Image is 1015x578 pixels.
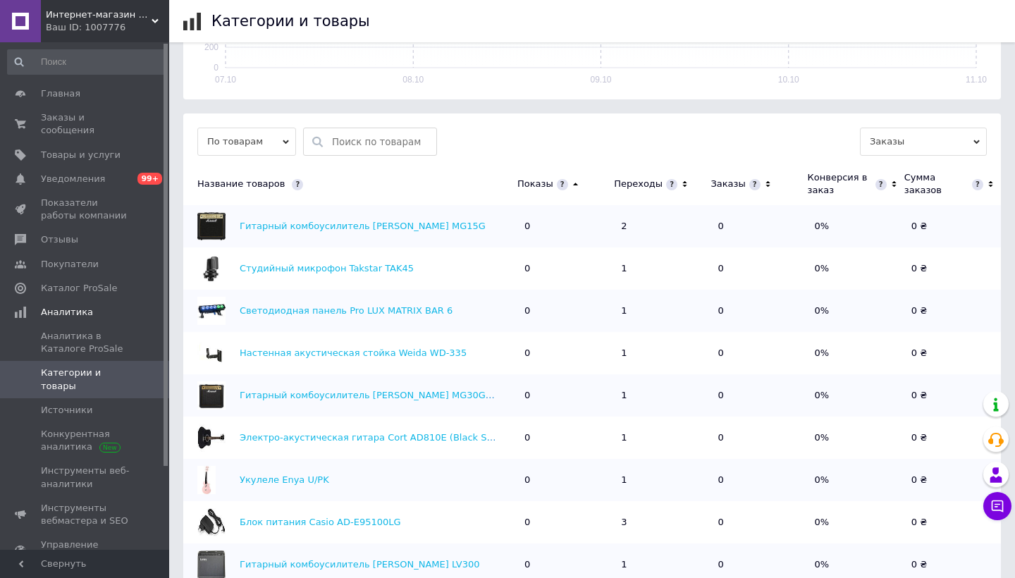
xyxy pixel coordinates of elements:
[46,21,169,34] div: Ваш ID: 1007776
[517,332,614,374] td: 0
[46,8,152,21] span: Интернет-магазин "Master sound"
[808,459,904,501] td: 0%
[904,290,1001,332] td: 0 ₴
[966,75,987,85] text: 11.10
[240,390,497,400] a: Гитарный комбоусилитель [PERSON_NAME] MG30GFX
[778,75,799,85] text: 10.10
[517,247,614,290] td: 0
[41,404,92,417] span: Источники
[614,205,710,247] td: 2
[590,75,611,85] text: 09.10
[197,212,226,240] img: Гитарный комбоусилитель Marshall MG15G
[41,465,130,490] span: Инструменты веб-аналитики
[41,306,93,319] span: Аналитика
[41,173,105,185] span: Уведомления
[240,305,453,316] a: Светодиодная панель Pro LUX MATRIX BAR 6
[204,42,219,52] text: 200
[904,417,1001,459] td: 0 ₴
[41,282,117,295] span: Каталог ProSale
[808,332,904,374] td: 0%
[197,381,226,410] img: Гитарный комбоусилитель Marshall MG30GFX
[614,459,710,501] td: 1
[402,75,424,85] text: 08.10
[517,205,614,247] td: 0
[614,290,710,332] td: 1
[41,367,130,392] span: Категории и товары
[197,508,226,536] img: Блок питания Casio AD-E95100LG
[197,297,226,325] img: Светодиодная панель Pro LUX MATRIX BAR 6
[197,339,226,367] img: Настенная акустическая стойка Weida WD-335
[904,459,1001,501] td: 0 ₴
[808,290,904,332] td: 0%
[710,501,807,543] td: 0
[710,178,745,190] div: Заказы
[41,539,130,564] span: Управление сайтом
[240,263,414,273] a: Студийный микрофон Takstar TAK45
[710,247,807,290] td: 0
[517,374,614,417] td: 0
[904,374,1001,417] td: 0 ₴
[240,517,401,527] a: Блок питания Casio AD-E95100LG
[240,348,467,358] a: Настенная акустическая стойка Weida WD-335
[808,205,904,247] td: 0%
[517,178,553,190] div: Показы
[517,501,614,543] td: 0
[211,13,370,30] h1: Категории и товары
[983,492,1011,520] button: Чат с покупателем
[41,502,130,527] span: Инструменты вебмастера и SEO
[710,332,807,374] td: 0
[41,111,130,137] span: Заказы и сообщения
[41,330,130,355] span: Аналитика в Каталоге ProSale
[614,501,710,543] td: 3
[710,374,807,417] td: 0
[517,459,614,501] td: 0
[41,258,99,271] span: Покупатели
[41,428,130,453] span: Конкурентная аналитика
[904,501,1001,543] td: 0 ₴
[41,233,78,246] span: Отзывы
[240,559,479,570] a: Гитарный комбоусилитель [PERSON_NAME] LV300
[197,128,296,156] span: По товарам
[808,501,904,543] td: 0%
[710,290,807,332] td: 0
[710,459,807,501] td: 0
[240,221,486,231] a: Гитарный комбоусилитель [PERSON_NAME] MG15G
[860,128,987,156] span: Заказы
[614,374,710,417] td: 1
[215,75,236,85] text: 07.10
[240,432,508,443] a: Электро-акустическая гитара Cort AD810E (Black Satin)
[808,417,904,459] td: 0%
[614,178,663,190] div: Переходы
[41,87,80,100] span: Главная
[904,171,968,197] div: Сумма заказов
[710,417,807,459] td: 0
[183,178,510,190] div: Название товаров
[214,63,219,73] text: 0
[904,205,1001,247] td: 0 ₴
[240,474,329,485] a: Укулеле Enya U/PK
[808,374,904,417] td: 0%
[517,290,614,332] td: 0
[808,171,872,197] div: Конверсия в заказ
[41,149,121,161] span: Товары и услуги
[808,247,904,290] td: 0%
[137,173,162,185] span: 99+
[7,49,166,75] input: Поиск
[614,247,710,290] td: 1
[41,197,130,222] span: Показатели работы компании
[904,247,1001,290] td: 0 ₴
[517,417,614,459] td: 0
[904,332,1001,374] td: 0 ₴
[197,424,226,452] img: Электро-акустическая гитара Cort AD810E (Black Satin)
[332,128,429,155] input: Поиск по товарам
[197,254,226,283] img: Студийный микрофон Takstar TAK45
[710,205,807,247] td: 0
[614,417,710,459] td: 1
[197,466,216,494] img: Укулеле Enya U/PK
[614,332,710,374] td: 1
